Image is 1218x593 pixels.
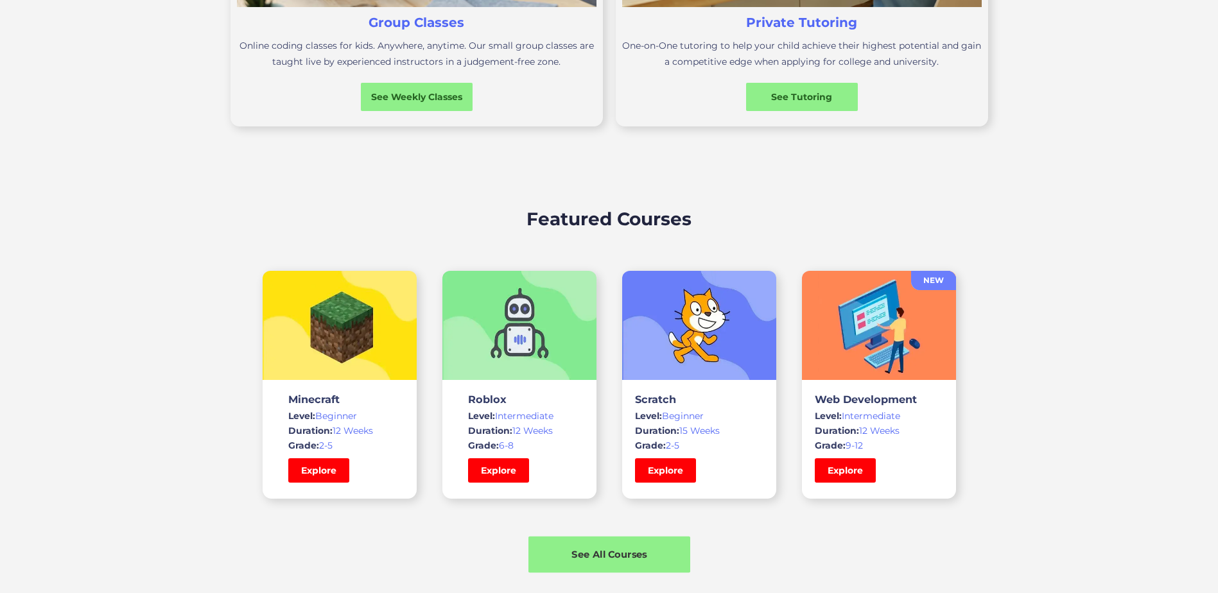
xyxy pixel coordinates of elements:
[237,38,596,70] p: Online coding classes for kids. Anywhere, anytime. Our small group classes are taught live by exp...
[635,409,763,422] div: Beginner
[468,425,512,436] span: Duration:
[528,537,690,573] a: See All Courses
[815,425,859,436] span: Duration:
[288,410,315,422] span: Level:
[815,424,943,437] div: 12 Weeks
[746,83,858,111] a: See Tutoring
[815,393,943,406] h3: Web Development
[526,205,692,232] h2: Featured Courses
[468,424,571,437] div: 12 Weeks
[288,439,391,452] div: 2-5
[288,425,333,436] span: Duration:
[496,440,499,451] span: :
[288,409,391,422] div: Beginner
[635,458,696,483] a: Explore
[911,274,956,287] div: NEW
[528,547,690,561] div: See All Courses
[635,410,662,422] span: Level:
[361,90,473,103] div: See Weekly Classes
[288,424,391,437] div: 12 Weeks
[635,439,763,452] div: 2-5
[361,83,473,111] a: See Weekly Classes
[815,410,842,422] span: Level:
[288,458,349,483] a: Explore
[468,393,571,406] h3: Roblox
[622,38,982,70] p: One-on-One tutoring to help your child achieve their highest potential and gain a competitive edg...
[746,90,858,103] div: See Tutoring
[911,271,956,290] a: NEW
[468,439,571,452] div: 6-8
[815,440,846,451] span: Grade:
[468,410,495,422] span: Level:
[635,425,679,436] span: Duration:
[635,440,666,451] span: Grade:
[815,439,943,452] div: 9-12
[468,440,496,451] span: Grade
[815,458,876,483] a: Explore
[746,13,857,31] h3: Private Tutoring
[468,409,571,422] div: Intermediate
[288,393,391,406] h3: Minecraft
[468,458,529,483] a: Explore
[288,440,319,451] span: Grade:
[815,409,943,422] div: Intermediate
[635,424,763,437] div: 15 Weeks
[369,13,464,31] h3: Group Classes
[635,393,763,406] h3: Scratch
